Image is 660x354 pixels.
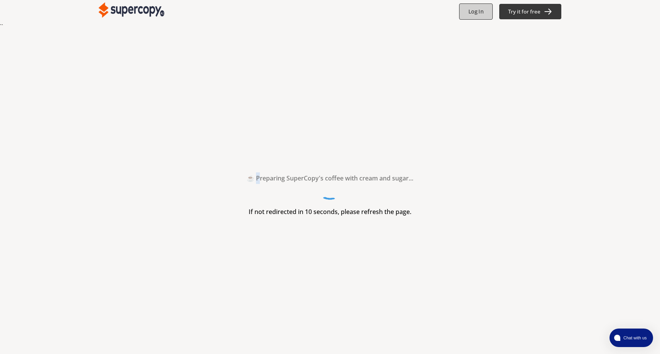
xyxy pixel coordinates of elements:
button: Try it for free [499,4,562,19]
button: Log In [459,3,492,20]
h3: If not redirected in 10 seconds, please refresh the page. [249,206,411,217]
button: atlas-launcher [609,329,653,347]
img: Close [99,2,164,18]
h2: ☕ Preparing SuperCopy's coffee with cream and sugar... [247,172,413,184]
b: Try it for free [508,8,540,15]
span: Chat with us [620,335,648,341]
b: Log In [468,8,483,15]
